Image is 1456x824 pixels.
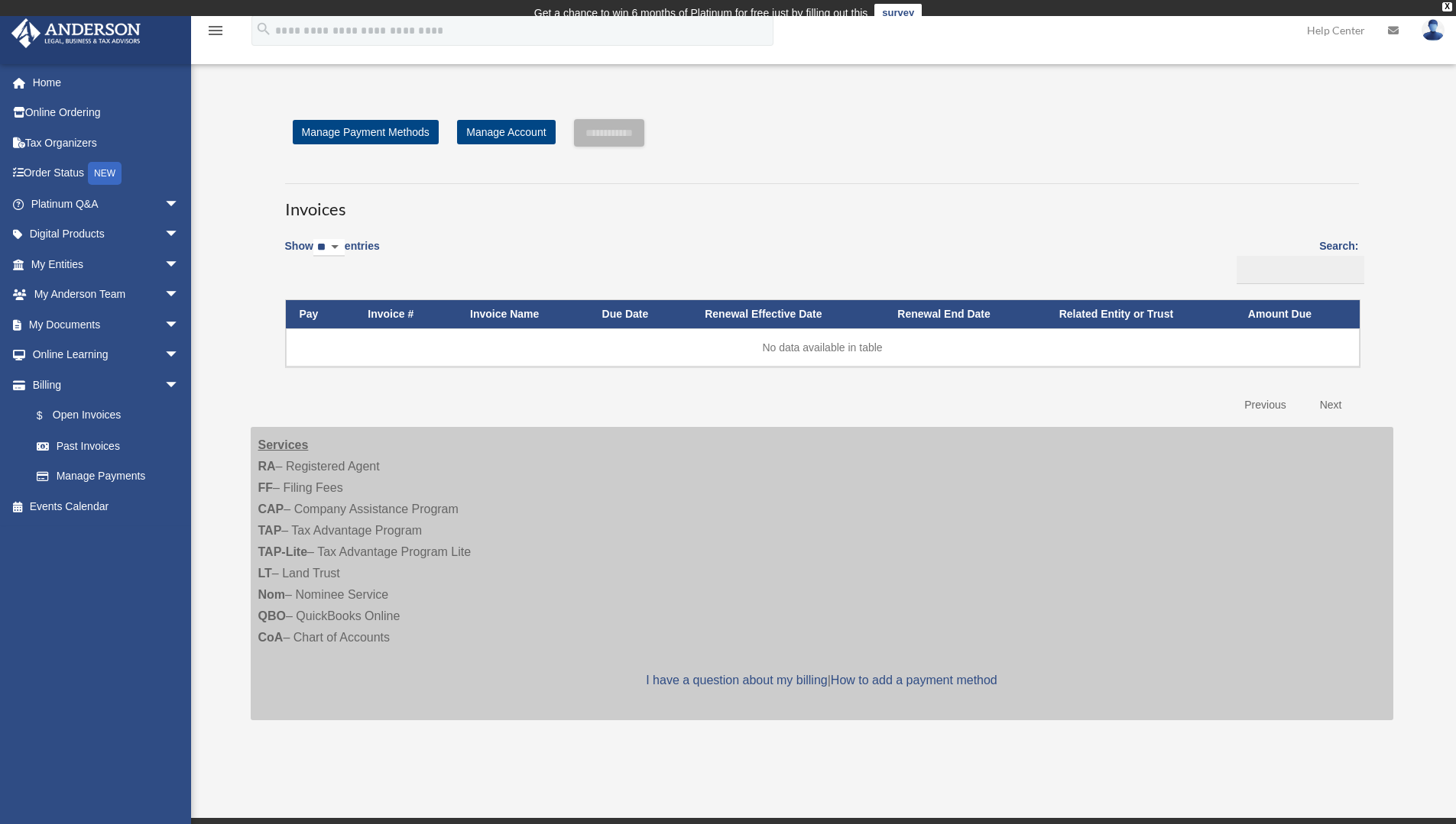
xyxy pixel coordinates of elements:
i: menu [206,21,225,40]
strong: Nom [258,588,286,601]
a: Home [11,67,203,98]
th: Renewal Effective Date: activate to sort column ascending [691,300,884,328]
a: Order StatusNEW [11,158,203,189]
a: My Documentsarrow_drop_down [11,309,203,340]
span: arrow_drop_down [164,219,195,250]
div: Get a chance to win 6 months of Platinum for free just by filling out this [534,4,868,22]
a: Digital Productsarrow_drop_down [11,219,203,250]
a: Events Calendar [11,491,203,522]
label: Search: [1231,237,1359,284]
span: arrow_drop_down [164,280,195,311]
strong: CoA [258,631,284,644]
label: Show entries [285,237,380,272]
strong: LT [258,567,272,580]
th: Amount Due: activate to sort column ascending [1234,300,1360,328]
a: Manage Account [457,120,555,144]
img: User Pic [1422,19,1445,41]
a: $Open Invoices [21,400,187,431]
strong: TAP [258,524,282,537]
th: Renewal End Date: activate to sort column ascending [884,300,1045,328]
span: arrow_drop_down [164,370,195,401]
a: How to add a payment method [831,674,997,687]
a: Previous [1233,389,1297,421]
span: arrow_drop_down [164,309,195,341]
a: Online Learningarrow_drop_down [11,340,203,370]
span: $ [45,406,53,425]
a: My Entitiesarrow_drop_down [11,249,203,280]
th: Invoice Name: activate to sort column ascending [456,300,589,328]
span: arrow_drop_down [164,189,195,220]
a: survey [874,4,922,22]
a: Online Ordering [11,98,203,128]
input: Search: [1237,256,1364,285]
a: Tax Organizers [11,128,203,158]
div: NEW [88,162,122,185]
a: Platinum Q&Aarrow_drop_down [11,189,203,219]
th: Due Date: activate to sort column ascending [589,300,692,328]
a: Billingarrow_drop_down [11,370,195,400]
select: Showentries [313,239,345,257]
a: I have a question about my billing [646,674,827,687]
a: Next [1308,389,1354,421]
a: Manage Payments [21,461,195,492]
i: search [255,21,272,37]
div: – Registered Agent – Filing Fees – Company Assistance Program – Tax Advantage Program – Tax Advan... [251,427,1393,720]
th: Invoice #: activate to sort column ascending [354,300,456,328]
th: Pay: activate to sort column descending [286,300,355,328]
td: No data available in table [286,328,1360,367]
strong: RA [258,460,276,473]
a: My Anderson Teamarrow_drop_down [11,280,203,310]
strong: QBO [258,609,286,622]
div: close [1442,2,1452,11]
strong: CAP [258,502,284,515]
strong: FF [258,481,274,494]
h3: Invoices [285,183,1359,221]
strong: TAP-Lite [258,545,308,558]
span: arrow_drop_down [164,340,195,371]
strong: Services [258,438,309,451]
p: | [258,670,1386,691]
a: menu [206,27,225,40]
img: Anderson Advisors Platinum Portal [7,18,145,48]
a: Past Invoices [21,431,195,461]
th: Related Entity or Trust: activate to sort column ascending [1046,300,1234,328]
span: arrow_drop_down [164,249,195,280]
a: Manage Payment Methods [293,120,439,144]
